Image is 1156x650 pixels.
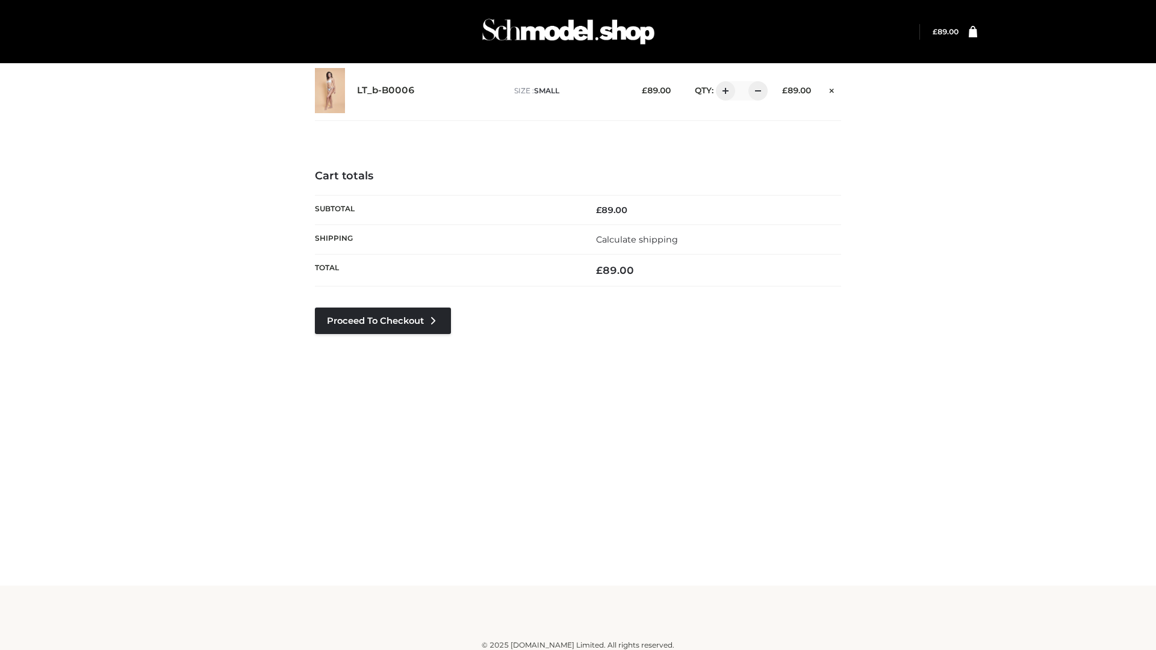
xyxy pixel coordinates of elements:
img: Schmodel Admin 964 [478,8,659,55]
span: £ [596,264,603,276]
span: £ [642,85,647,95]
bdi: 89.00 [596,264,634,276]
bdi: 89.00 [933,27,959,36]
th: Shipping [315,224,578,254]
div: QTY: [683,81,763,101]
p: size : [514,85,623,96]
a: LT_b-B0006 [357,85,415,96]
bdi: 89.00 [642,85,671,95]
bdi: 89.00 [782,85,811,95]
h4: Cart totals [315,170,841,183]
span: £ [596,205,601,215]
span: SMALL [534,86,559,95]
a: Remove this item [823,81,841,97]
a: Proceed to Checkout [315,308,451,334]
th: Subtotal [315,195,578,224]
th: Total [315,255,578,286]
bdi: 89.00 [596,205,627,215]
span: £ [933,27,937,36]
a: £89.00 [933,27,959,36]
a: Calculate shipping [596,234,678,245]
span: £ [782,85,788,95]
